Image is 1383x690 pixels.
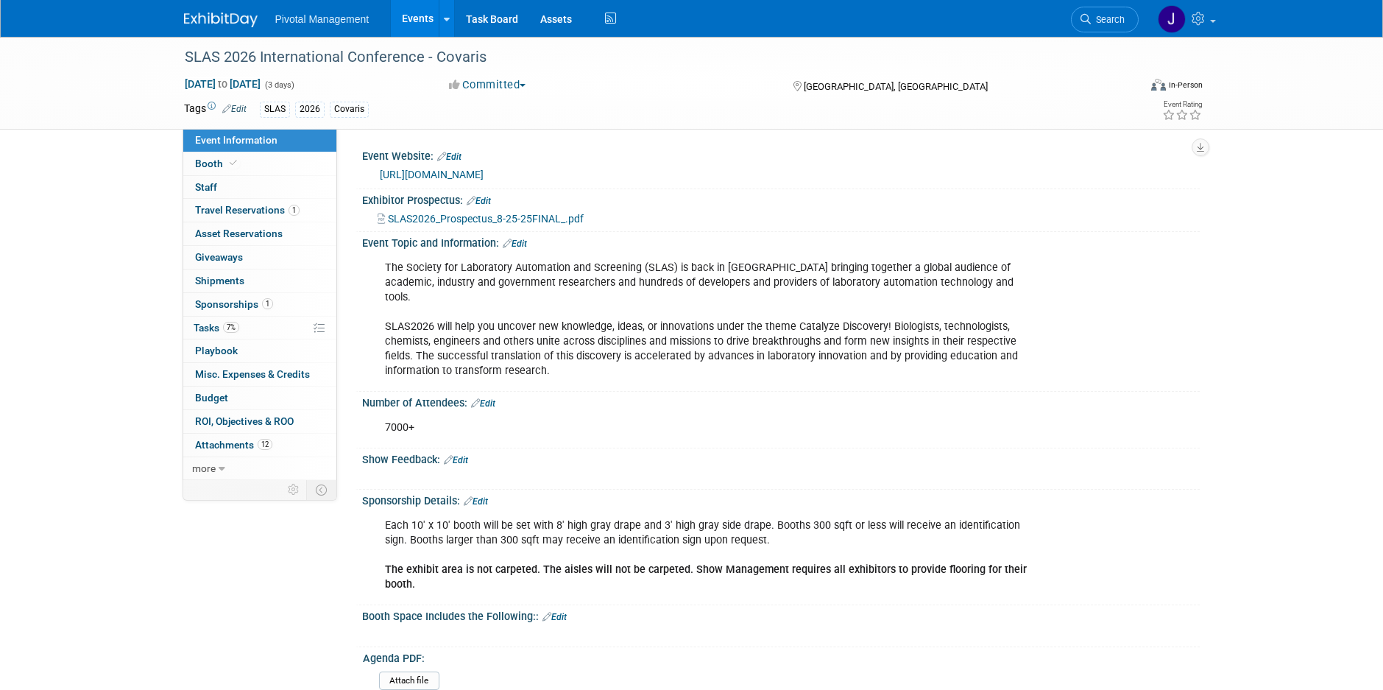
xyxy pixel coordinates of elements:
img: Jessica Gatton [1158,5,1186,33]
span: Booth [195,158,240,169]
button: Committed [444,77,531,93]
span: 1 [289,205,300,216]
span: Sponsorships [195,298,273,310]
a: Edit [437,152,461,162]
i: Booth reservation complete [230,159,237,167]
a: Sponsorships1 [183,293,336,316]
div: Covaris [330,102,369,117]
span: Asset Reservations [195,228,283,239]
span: Staff [195,181,217,193]
a: SLAS2026_Prospectus_8-25-25FINAL_.pdf [378,213,584,225]
div: Booth Space Includes the Following:: [362,605,1200,624]
div: In-Person [1168,80,1203,91]
a: Travel Reservations1 [183,199,336,222]
span: more [192,462,216,474]
span: ROI, Objectives & ROO [195,415,294,427]
a: Edit [467,196,491,206]
span: [GEOGRAPHIC_DATA], [GEOGRAPHIC_DATA] [804,81,988,92]
b: The exhibit area is not carpeted. The aisles will not be carpeted. Show Management requires all e... [385,563,1027,591]
a: Edit [464,496,488,507]
a: Tasks7% [183,317,336,339]
div: SLAS [260,102,290,117]
img: Format-Inperson.png [1151,79,1166,91]
a: more [183,457,336,480]
span: Giveaways [195,251,243,263]
div: Sponsorship Details: [362,490,1200,509]
a: Shipments [183,270,336,292]
div: Event Rating [1162,101,1202,108]
a: Search [1071,7,1139,32]
span: [DATE] [DATE] [184,77,261,91]
a: Edit [503,239,527,249]
div: Agenda PDF: [363,647,1193,666]
span: Pivotal Management [275,13,369,25]
div: 7000+ [375,413,1038,443]
a: Asset Reservations [183,222,336,245]
span: SLAS2026_Prospectus_8-25-25FINAL_.pdf [388,213,584,225]
span: 1 [262,298,273,309]
a: Misc. Expenses & Credits [183,363,336,386]
span: 12 [258,439,272,450]
a: Edit [444,455,468,465]
span: Shipments [195,275,244,286]
a: ROI, Objectives & ROO [183,410,336,433]
div: 2026 [295,102,325,117]
span: Search [1091,14,1125,25]
span: Tasks [194,322,239,334]
span: to [216,78,230,90]
a: Giveaways [183,246,336,269]
a: [URL][DOMAIN_NAME] [380,169,484,180]
a: Booth [183,152,336,175]
span: Misc. Expenses & Credits [195,368,310,380]
div: Each 10' x 10' booth will be set with 8' high gray drape and 3' high gray side drape. Booths 300 ... [375,511,1038,599]
a: Event Information [183,129,336,152]
a: Budget [183,387,336,409]
div: Number of Attendees: [362,392,1200,411]
a: Staff [183,176,336,199]
span: (3 days) [263,80,294,90]
div: The Society for Laboratory Automation and Screening (SLAS) is back in [GEOGRAPHIC_DATA] bringing ... [375,253,1038,387]
a: Edit [542,612,567,622]
span: 7% [223,322,239,333]
div: Show Feedback: [362,448,1200,468]
a: Attachments12 [183,434,336,457]
span: Playbook [195,345,238,356]
div: Event Topic and Information: [362,232,1200,251]
a: Edit [471,398,495,409]
span: Travel Reservations [195,204,300,216]
span: Attachments [195,439,272,451]
a: Playbook [183,339,336,362]
td: Personalize Event Tab Strip [281,480,307,499]
td: Tags [184,101,247,118]
div: Event Website: [362,145,1200,164]
div: SLAS 2026 International Conference - Covaris [180,44,1117,71]
div: Event Format [1052,77,1203,99]
div: Exhibitor Prospectus: [362,189,1200,208]
img: ExhibitDay [184,13,258,27]
span: Event Information [195,134,277,146]
a: Edit [222,104,247,114]
span: Budget [195,392,228,404]
td: Toggle Event Tabs [306,480,336,499]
